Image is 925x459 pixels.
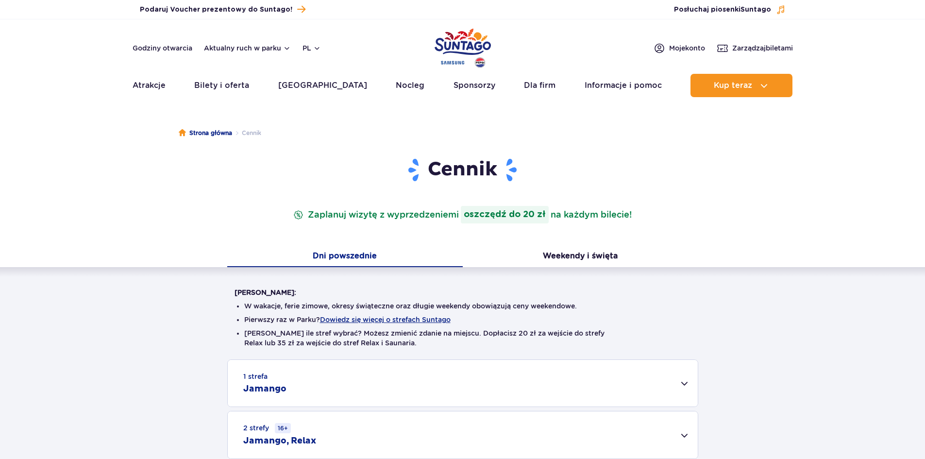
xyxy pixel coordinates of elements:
[244,301,681,311] li: W wakacje, ferie zimowe, okresy świąteczne oraz długie weekendy obowiązują ceny weekendowe.
[232,128,261,138] li: Cennik
[585,74,662,97] a: Informacje i pomoc
[227,247,463,267] button: Dni powszednie
[243,372,268,381] small: 1 strefa
[454,74,495,97] a: Sponsorzy
[140,3,305,16] a: Podaruj Voucher prezentowy do Suntago!
[524,74,555,97] a: Dla firm
[179,128,232,138] a: Strona główna
[396,74,424,97] a: Nocleg
[235,289,296,296] strong: [PERSON_NAME]:
[275,423,291,433] small: 16+
[140,5,292,15] span: Podaruj Voucher prezentowy do Suntago!
[690,74,792,97] button: Kup teraz
[674,5,771,15] span: Posłuchaj piosenki
[243,383,286,395] h2: Jamango
[669,43,705,53] span: Moje konto
[461,206,549,223] strong: oszczędź do 20 zł
[303,43,321,53] button: pl
[320,316,451,323] button: Dowiedz się więcej o strefach Suntago
[674,5,786,15] button: Posłuchaj piosenkiSuntago
[244,328,681,348] li: [PERSON_NAME] ile stref wybrać? Możesz zmienić zdanie na miejscu. Dopłacisz 20 zł za wejście do s...
[463,247,698,267] button: Weekendy i święta
[204,44,291,52] button: Aktualny ruch w parku
[435,24,491,69] a: Park of Poland
[243,435,316,447] h2: Jamango, Relax
[278,74,367,97] a: [GEOGRAPHIC_DATA]
[244,315,681,324] li: Pierwszy raz w Parku?
[133,74,166,97] a: Atrakcje
[714,81,752,90] span: Kup teraz
[235,157,691,183] h1: Cennik
[717,42,793,54] a: Zarządzajbiletami
[194,74,249,97] a: Bilety i oferta
[654,42,705,54] a: Mojekonto
[740,6,771,13] span: Suntago
[133,43,192,53] a: Godziny otwarcia
[291,206,634,223] p: Zaplanuj wizytę z wyprzedzeniem na każdym bilecie!
[243,423,291,433] small: 2 strefy
[732,43,793,53] span: Zarządzaj biletami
